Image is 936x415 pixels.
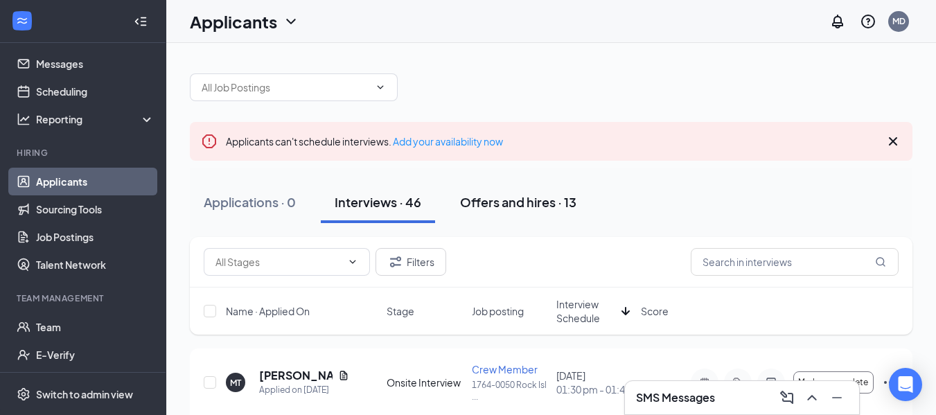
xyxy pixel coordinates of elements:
div: MD [892,15,906,27]
a: Documents [36,369,154,396]
svg: ArrowDown [617,303,634,319]
svg: Filter [387,254,404,270]
svg: QuestionInfo [860,13,876,30]
p: 1764-0050 Rock Isl ... [472,379,548,403]
div: Onsite Interview [387,376,463,389]
a: Sourcing Tools [36,195,154,223]
svg: Ellipses [882,374,899,391]
div: Applications · 0 [204,193,296,211]
a: Applicants [36,168,154,195]
svg: ChevronDown [283,13,299,30]
div: Team Management [17,292,152,304]
button: ComposeMessage [776,387,798,409]
span: Stage [387,304,414,318]
a: Job Postings [36,223,154,251]
svg: ActiveChat [763,377,779,388]
svg: Analysis [17,112,30,126]
span: Mark as complete [798,378,868,387]
svg: Document [338,370,349,381]
a: Add your availability now [393,135,503,148]
svg: ChevronDown [347,256,358,267]
button: ChevronUp [801,387,823,409]
svg: MagnifyingGlass [875,256,886,267]
svg: Note [696,377,713,388]
svg: WorkstreamLogo [15,14,29,28]
svg: Minimize [829,389,845,406]
svg: Notifications [829,13,846,30]
svg: Cross [885,133,901,150]
span: Applicants can't schedule interviews. [226,135,503,148]
div: Open Intercom Messenger [889,368,922,401]
div: Offers and hires · 13 [460,193,576,211]
div: Reporting [36,112,155,126]
a: E-Verify [36,341,154,369]
span: Interview Schedule [556,297,616,325]
h3: SMS Messages [636,390,715,405]
svg: ChevronUp [804,389,820,406]
a: Scheduling [36,78,154,105]
div: Applied on [DATE] [259,383,349,397]
input: Search in interviews [691,248,899,276]
button: Filter Filters [376,248,446,276]
svg: Settings [17,387,30,401]
svg: Tag [730,377,746,388]
div: [DATE] [556,369,633,396]
a: Team [36,313,154,341]
span: Score [641,304,669,318]
a: Talent Network [36,251,154,279]
span: Job posting [472,304,524,318]
div: Switch to admin view [36,387,133,401]
div: Interviews · 46 [335,193,421,211]
span: Crew Member [472,363,538,376]
a: Messages [36,50,154,78]
h1: Applicants [190,10,277,33]
svg: Collapse [134,15,148,28]
span: 01:30 pm - 01:45 pm [556,382,633,396]
div: Hiring [17,147,152,159]
button: Minimize [826,387,848,409]
input: All Job Postings [202,80,369,95]
svg: ComposeMessage [779,389,795,406]
svg: ChevronDown [375,82,386,93]
div: MT [230,377,241,389]
span: Name · Applied On [226,304,310,318]
h5: [PERSON_NAME] [259,368,333,383]
svg: Error [201,133,218,150]
button: Mark as complete [793,371,874,394]
input: All Stages [215,254,342,270]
